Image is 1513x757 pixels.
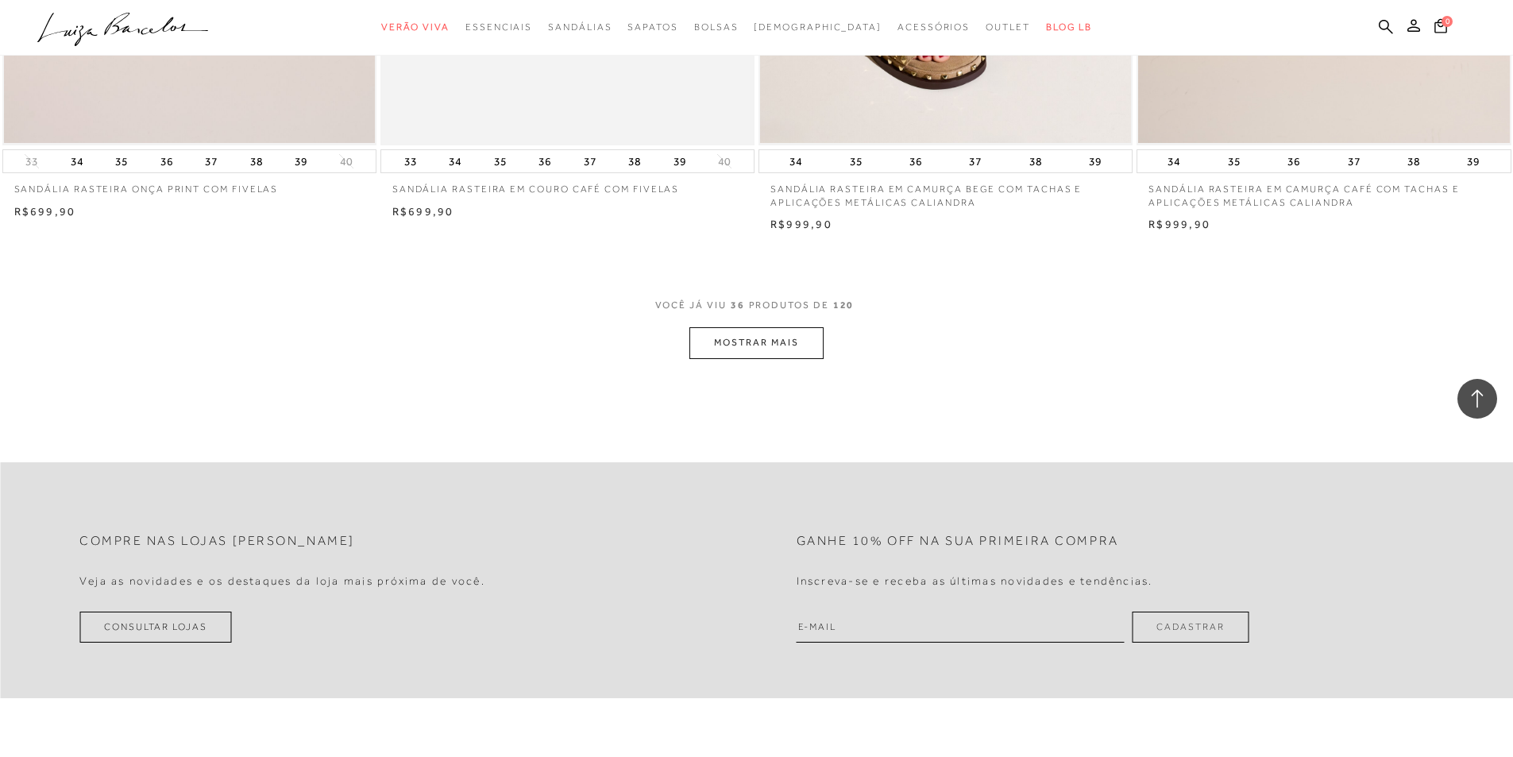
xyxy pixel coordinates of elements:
[694,13,739,42] a: categoryNavScreenReaderText
[1148,218,1210,230] span: R$999,90
[669,150,691,172] button: 39
[833,299,855,328] span: 120
[1223,150,1245,172] button: 35
[897,13,970,42] a: categoryNavScreenReaderText
[655,299,727,312] span: VOCê JÁ VIU
[785,150,807,172] button: 34
[156,150,178,172] button: 36
[1163,150,1185,172] button: 34
[694,21,739,33] span: Bolsas
[689,327,823,358] button: MOSTRAR MAIS
[579,150,601,172] button: 37
[713,154,735,169] button: 40
[1132,612,1249,643] button: Cadastrar
[465,13,532,42] a: categoryNavScreenReaderText
[444,150,466,172] button: 34
[399,150,422,172] button: 33
[548,21,612,33] span: Sandálias
[627,13,677,42] a: categoryNavScreenReaderText
[1462,150,1484,172] button: 39
[623,150,646,172] button: 38
[1084,150,1106,172] button: 39
[770,218,832,230] span: R$999,90
[380,173,755,196] a: SANDÁLIA RASTEIRA EM COURO CAFÉ COM FIVELAS
[79,534,355,549] h2: Compre nas lojas [PERSON_NAME]
[986,13,1030,42] a: categoryNavScreenReaderText
[1025,150,1047,172] button: 38
[79,574,485,588] h4: Veja as novidades e os destaques da loja mais próxima de você.
[905,150,927,172] button: 36
[897,21,970,33] span: Acessórios
[758,173,1133,210] a: SANDÁLIA RASTEIRA EM CAMURÇA BEGE COM TACHAS E APLICAÇÕES METÁLICAS CALIANDRA
[489,150,511,172] button: 35
[79,612,232,643] a: Consultar Lojas
[1283,150,1305,172] button: 36
[290,150,312,172] button: 39
[534,150,556,172] button: 36
[1430,17,1452,39] button: 0
[465,21,532,33] span: Essenciais
[1046,13,1092,42] a: BLOG LB
[754,21,882,33] span: [DEMOGRAPHIC_DATA]
[110,150,133,172] button: 35
[245,150,268,172] button: 38
[797,534,1119,549] h2: Ganhe 10% off na sua primeira compra
[1343,150,1365,172] button: 37
[1137,173,1511,210] a: SANDÁLIA RASTEIRA EM CAMURÇA CAFÉ COM TACHAS E APLICAÇÕES METÁLICAS CALIANDRA
[2,173,376,196] a: SANDÁLIA RASTEIRA ONÇA PRINT COM FIVELAS
[200,150,222,172] button: 37
[754,13,882,42] a: noSubCategoriesText
[986,21,1030,33] span: Outlet
[381,21,450,33] span: Verão Viva
[66,150,88,172] button: 34
[797,612,1125,643] input: E-mail
[335,154,357,169] button: 40
[1403,150,1425,172] button: 38
[845,150,867,172] button: 35
[797,574,1153,588] h4: Inscreva-se e receba as últimas novidades e tendências.
[1442,16,1453,27] span: 0
[964,150,986,172] button: 37
[392,205,454,218] span: R$699,90
[749,299,829,312] span: PRODUTOS DE
[14,205,76,218] span: R$699,90
[627,21,677,33] span: Sapatos
[731,299,745,328] span: 36
[21,154,43,169] button: 33
[548,13,612,42] a: categoryNavScreenReaderText
[381,13,450,42] a: categoryNavScreenReaderText
[1046,21,1092,33] span: BLOG LB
